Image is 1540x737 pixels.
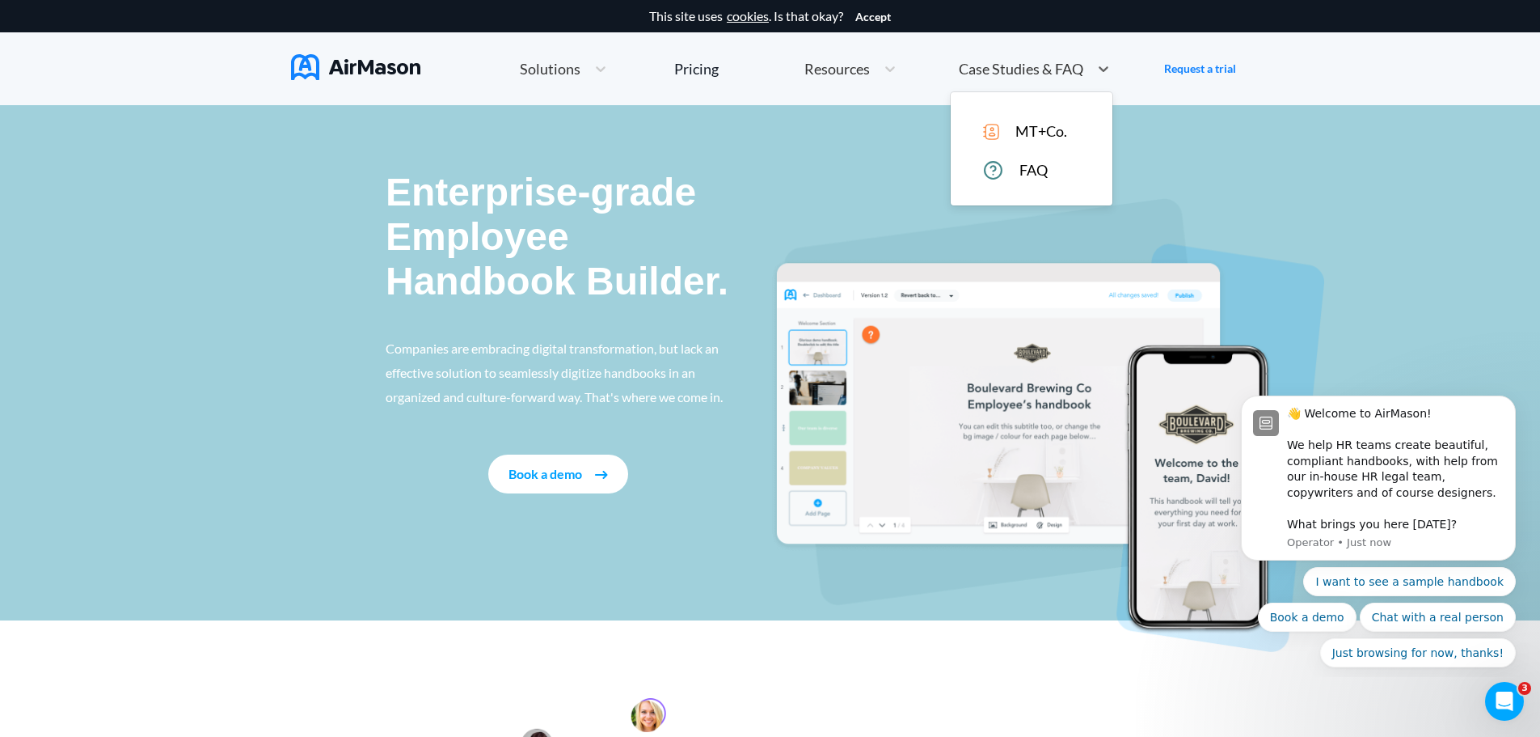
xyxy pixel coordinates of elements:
span: Solutions [520,61,580,76]
iframe: Intercom notifications message [1217,381,1540,677]
button: Book a demo [488,455,628,493]
img: icon [983,124,999,140]
a: Pricing [674,54,719,83]
p: Enterprise-grade Employee Handbook Builder. [386,170,732,304]
span: MT+Co. [1015,123,1067,140]
img: handbook intro [770,198,1324,652]
div: Pricing [674,61,719,76]
img: AirMason Logo [291,54,420,80]
span: 3 [1518,682,1531,695]
span: Case Studies & FAQ [959,61,1083,76]
a: cookies [727,9,769,23]
span: FAQ [1019,162,1048,179]
iframe: Intercom live chat [1485,682,1524,721]
p: Companies are embracing digital transformation, but lack an effective solution to seamlessly digi... [386,337,732,409]
a: Request a trial [1164,61,1236,77]
span: Resources [804,61,870,76]
button: Accept cookies [855,11,891,23]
